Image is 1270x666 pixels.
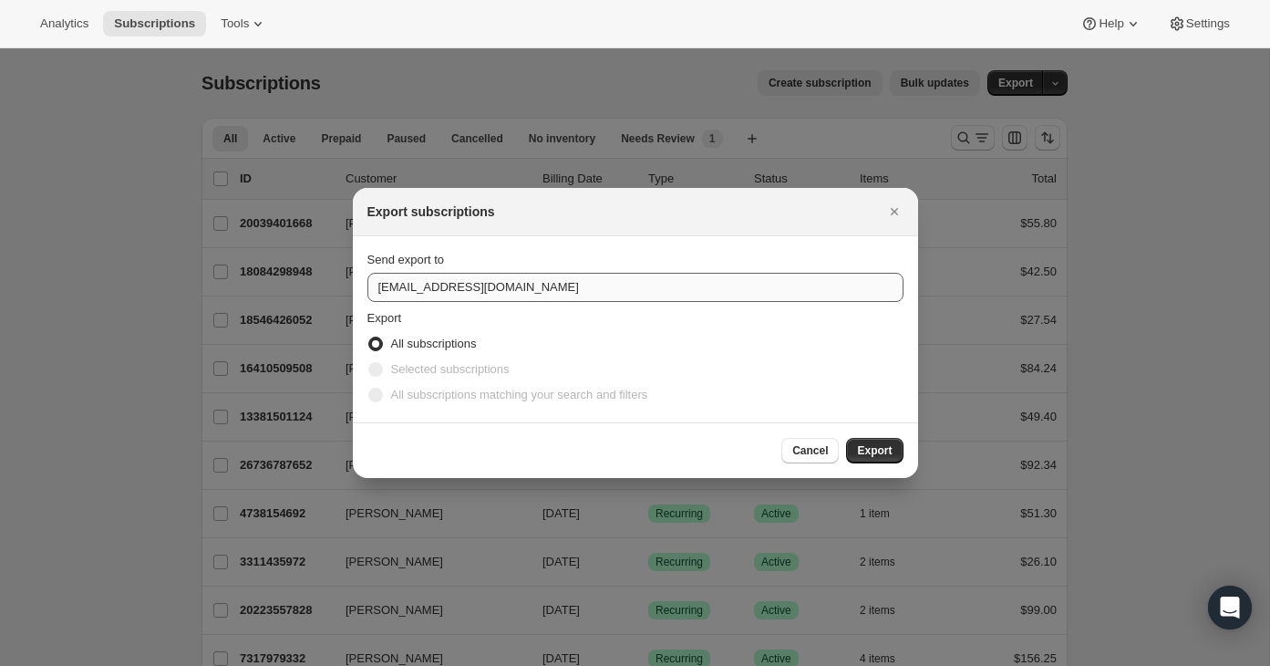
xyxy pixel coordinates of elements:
[391,362,510,376] span: Selected subscriptions
[210,11,278,36] button: Tools
[103,11,206,36] button: Subscriptions
[367,311,402,325] span: Export
[29,11,99,36] button: Analytics
[1208,586,1252,630] div: Open Intercom Messenger
[781,438,839,463] button: Cancel
[40,16,88,31] span: Analytics
[1069,11,1152,36] button: Help
[1157,11,1241,36] button: Settings
[792,443,828,458] span: Cancel
[221,16,249,31] span: Tools
[114,16,195,31] span: Subscriptions
[846,438,903,463] button: Export
[391,388,648,401] span: All subscriptions matching your search and filters
[367,203,495,221] h2: Export subscriptions
[391,337,477,350] span: All subscriptions
[1186,16,1230,31] span: Settings
[857,443,892,458] span: Export
[1099,16,1123,31] span: Help
[882,199,907,224] button: Close
[367,253,445,266] span: Send export to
